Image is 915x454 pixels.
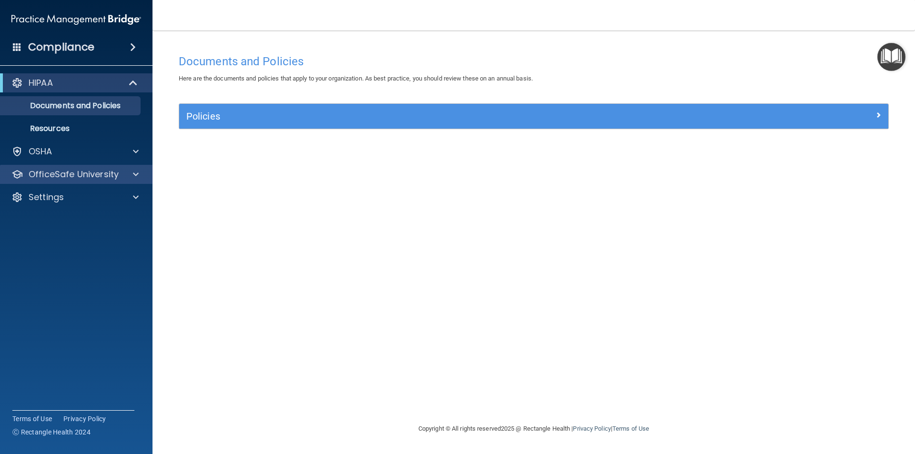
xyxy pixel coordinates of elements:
div: Copyright © All rights reserved 2025 @ Rectangle Health | | [360,414,708,444]
p: Resources [6,124,136,133]
a: Terms of Use [12,414,52,424]
p: Documents and Policies [6,101,136,111]
p: OSHA [29,146,52,157]
p: OfficeSafe University [29,169,119,180]
a: Settings [11,192,139,203]
img: PMB logo [11,10,141,29]
span: Ⓒ Rectangle Health 2024 [12,427,91,437]
a: Privacy Policy [573,425,610,432]
a: Privacy Policy [63,414,106,424]
button: Open Resource Center [877,43,905,71]
a: HIPAA [11,77,138,89]
p: Settings [29,192,64,203]
h4: Compliance [28,40,94,54]
h5: Policies [186,111,704,121]
h4: Documents and Policies [179,55,889,68]
iframe: Drift Widget Chat Controller [867,388,904,424]
span: Here are the documents and policies that apply to your organization. As best practice, you should... [179,75,533,82]
a: Policies [186,109,881,124]
a: OfficeSafe University [11,169,139,180]
p: HIPAA [29,77,53,89]
a: Terms of Use [612,425,649,432]
a: OSHA [11,146,139,157]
